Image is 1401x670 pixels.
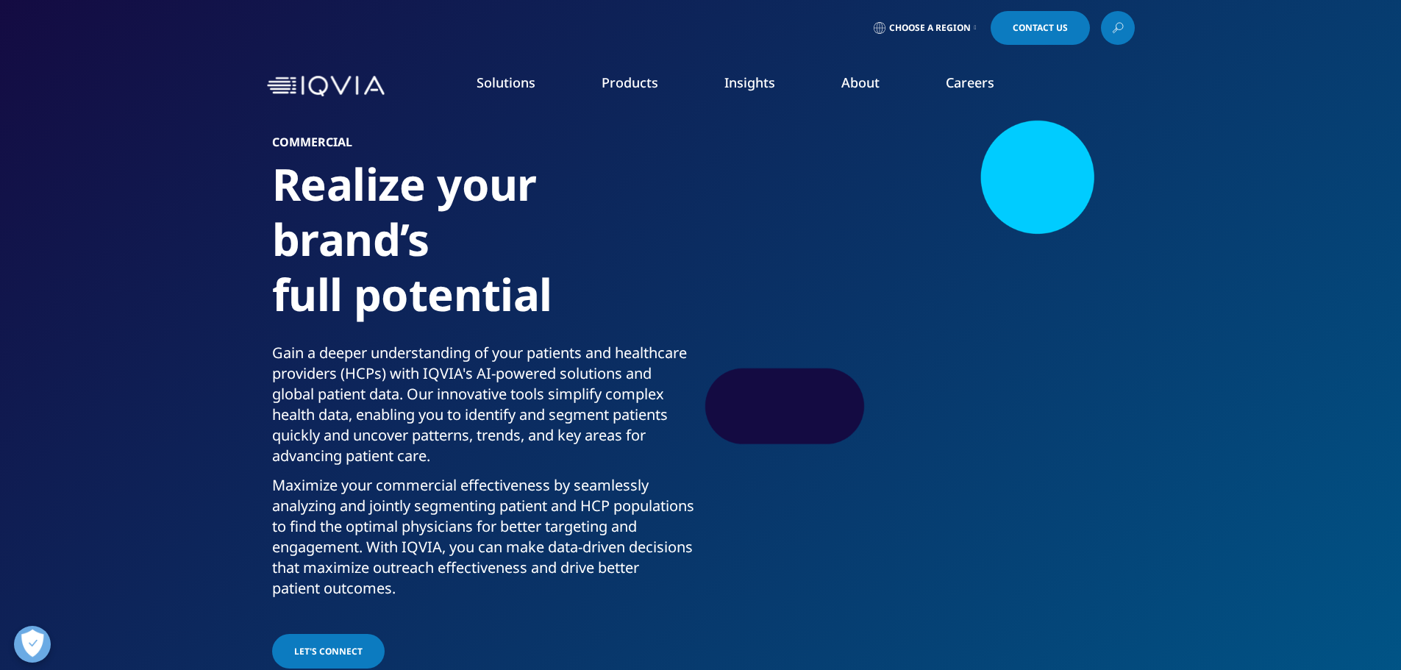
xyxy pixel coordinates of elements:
a: Careers [946,74,994,91]
a: Solutions [477,74,535,91]
h6: COMMERCIAL [272,136,695,157]
span: Choose a Region [889,22,971,34]
span: Contact Us [1013,24,1068,32]
a: About [841,74,880,91]
img: IQVIA Healthcare Information Technology and Pharma Clinical Research Company [267,76,385,97]
a: Contact Us [991,11,1090,45]
span: LET'S CONNECT [294,645,363,657]
a: Products [602,74,658,91]
p: Gain a deeper understanding of your patients and healthcare providers (HCPs) with IQVIA's AI-powe... [272,343,695,475]
h1: Realize your brand’s full potential [272,157,695,343]
a: Insights [724,74,775,91]
img: 099_medical-professionals-meeting-in-hospital.jpg [735,136,1129,430]
p: Maximize your commercial effectiveness by seamlessly analyzing and jointly segmenting patient and... [272,475,695,607]
a: LET'S CONNECT [272,634,385,669]
button: Open Preferences [14,626,51,663]
nav: Primary [391,51,1135,121]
